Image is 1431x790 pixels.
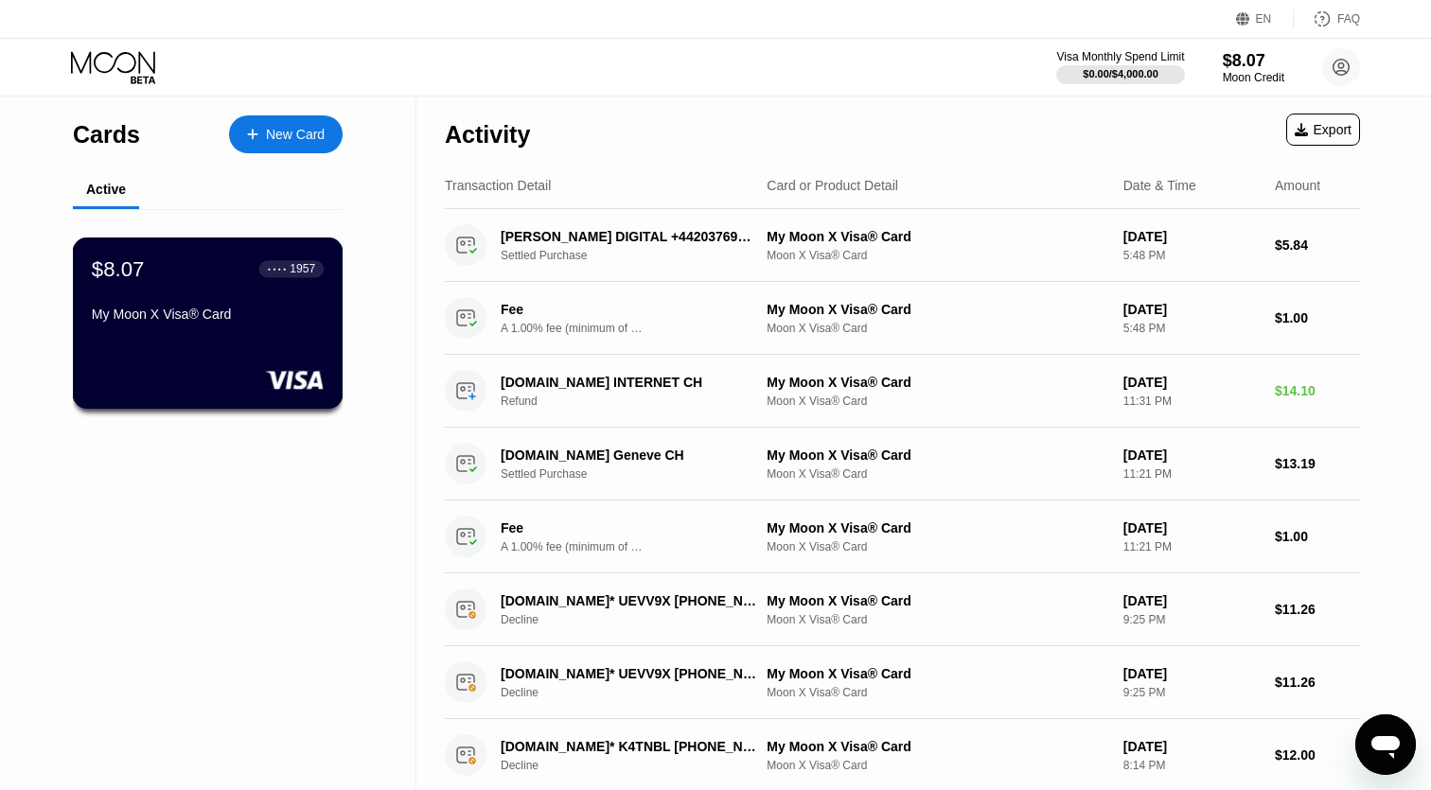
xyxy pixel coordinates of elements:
[1355,714,1416,775] iframe: Кнопка запуска окна обмена сообщениями
[501,613,777,626] div: Decline
[1123,448,1260,463] div: [DATE]
[767,593,1107,608] div: My Moon X Visa® Card
[1275,602,1360,617] div: $11.26
[1275,747,1360,763] div: $12.00
[445,500,1360,573] div: FeeA 1.00% fee (minimum of $1.00) is charged on all transactionsMy Moon X Visa® CardMoon X Visa® ...
[1123,322,1260,335] div: 5:48 PM
[501,739,757,754] div: [DOMAIN_NAME]* K4TNBL [PHONE_NUMBER] US
[1275,456,1360,471] div: $13.19
[445,355,1360,428] div: [DOMAIN_NAME] INTERNET CHRefundMy Moon X Visa® CardMoon X Visa® Card[DATE]11:31 PM$14.10
[1123,613,1260,626] div: 9:25 PM
[1275,310,1360,325] div: $1.00
[1223,51,1284,71] div: $8.07
[1295,122,1351,137] div: Export
[501,302,633,317] div: Fee
[1123,739,1260,754] div: [DATE]
[767,613,1107,626] div: Moon X Visa® Card
[767,686,1107,699] div: Moon X Visa® Card
[501,322,643,335] div: A 1.00% fee (minimum of $1.00) is charged on all transactions
[1083,68,1158,79] div: $0.00 / $4,000.00
[92,307,324,322] div: My Moon X Visa® Card
[73,121,140,149] div: Cards
[501,395,777,408] div: Refund
[767,759,1107,772] div: Moon X Visa® Card
[501,467,777,481] div: Settled Purchase
[501,249,777,262] div: Settled Purchase
[767,322,1107,335] div: Moon X Visa® Card
[1337,12,1360,26] div: FAQ
[445,178,551,193] div: Transaction Detail
[266,127,325,143] div: New Card
[1223,71,1284,84] div: Moon Credit
[1275,237,1360,253] div: $5.84
[445,428,1360,500] div: [DOMAIN_NAME] Geneve CHSettled PurchaseMy Moon X Visa® CardMoon X Visa® Card[DATE]11:21 PM$13.19
[767,249,1107,262] div: Moon X Visa® Card
[767,448,1107,463] div: My Moon X Visa® Card
[767,666,1107,681] div: My Moon X Visa® Card
[767,467,1107,481] div: Moon X Visa® Card
[1294,9,1360,28] div: FAQ
[1123,249,1260,262] div: 5:48 PM
[1056,50,1184,84] div: Visa Monthly Spend Limit$0.00/$4,000.00
[1286,114,1360,146] div: Export
[1275,178,1320,193] div: Amount
[501,375,757,390] div: [DOMAIN_NAME] INTERNET CH
[1275,529,1360,544] div: $1.00
[501,229,757,244] div: [PERSON_NAME] DIGITAL +442037692915GB
[229,115,343,153] div: New Card
[767,229,1107,244] div: My Moon X Visa® Card
[501,686,777,699] div: Decline
[86,182,126,197] div: Active
[1123,395,1260,408] div: 11:31 PM
[445,573,1360,646] div: [DOMAIN_NAME]* UEVV9X [PHONE_NUMBER] USDeclineMy Moon X Visa® CardMoon X Visa® Card[DATE]9:25 PM$...
[1123,520,1260,535] div: [DATE]
[92,256,145,281] div: $8.07
[1123,178,1196,193] div: Date & Time
[501,520,633,535] div: Fee
[1123,229,1260,244] div: [DATE]
[767,395,1107,408] div: Moon X Visa® Card
[767,540,1107,553] div: Moon X Visa® Card
[268,266,287,272] div: ● ● ● ●
[767,520,1107,535] div: My Moon X Visa® Card
[501,540,643,553] div: A 1.00% fee (minimum of $1.00) is charged on all transactions
[767,178,898,193] div: Card or Product Detail
[767,375,1107,390] div: My Moon X Visa® Card
[445,121,530,149] div: Activity
[1123,467,1260,481] div: 11:21 PM
[1056,50,1184,63] div: Visa Monthly Spend Limit
[1123,666,1260,681] div: [DATE]
[1123,540,1260,553] div: 11:21 PM
[1123,686,1260,699] div: 9:25 PM
[1123,759,1260,772] div: 8:14 PM
[767,302,1107,317] div: My Moon X Visa® Card
[1123,375,1260,390] div: [DATE]
[1223,51,1284,84] div: $8.07Moon Credit
[445,209,1360,282] div: [PERSON_NAME] DIGITAL +442037692915GBSettled PurchaseMy Moon X Visa® CardMoon X Visa® Card[DATE]5...
[1123,593,1260,608] div: [DATE]
[290,262,315,275] div: 1957
[1236,9,1294,28] div: EN
[501,759,777,772] div: Decline
[445,282,1360,355] div: FeeA 1.00% fee (minimum of $1.00) is charged on all transactionsMy Moon X Visa® CardMoon X Visa® ...
[1123,302,1260,317] div: [DATE]
[1275,675,1360,690] div: $11.26
[1275,383,1360,398] div: $14.10
[74,238,342,408] div: $8.07● ● ● ●1957My Moon X Visa® Card
[445,646,1360,719] div: [DOMAIN_NAME]* UEVV9X [PHONE_NUMBER] USDeclineMy Moon X Visa® CardMoon X Visa® Card[DATE]9:25 PM$...
[501,593,757,608] div: [DOMAIN_NAME]* UEVV9X [PHONE_NUMBER] US
[1256,12,1272,26] div: EN
[767,739,1107,754] div: My Moon X Visa® Card
[501,448,757,463] div: [DOMAIN_NAME] Geneve CH
[501,666,757,681] div: [DOMAIN_NAME]* UEVV9X [PHONE_NUMBER] US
